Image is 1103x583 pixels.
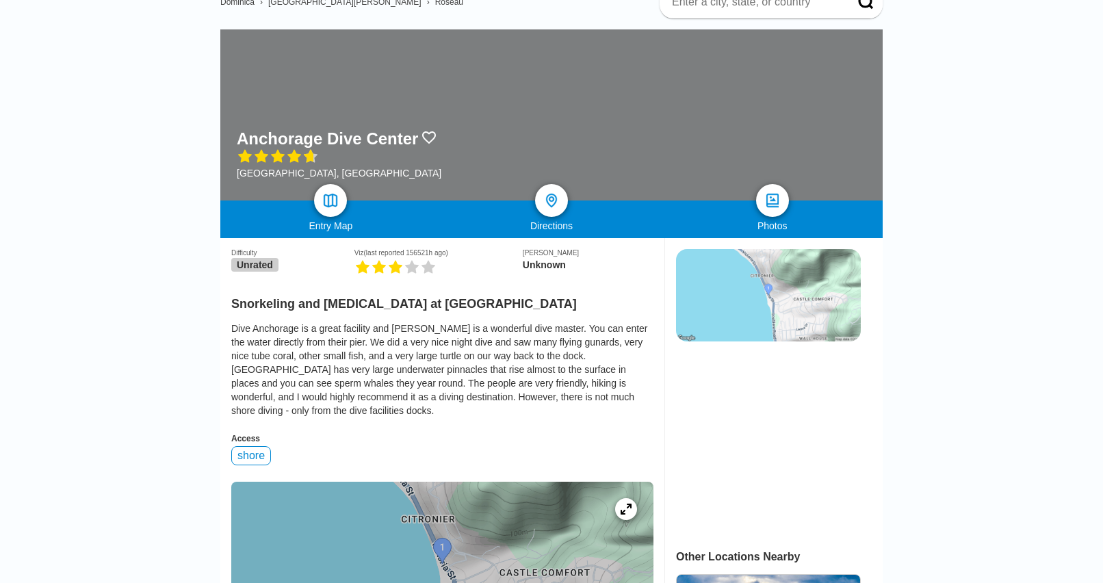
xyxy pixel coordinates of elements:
div: [PERSON_NAME] [523,249,653,257]
div: [GEOGRAPHIC_DATA], [GEOGRAPHIC_DATA] [237,168,441,179]
h2: Snorkeling and [MEDICAL_DATA] at [GEOGRAPHIC_DATA] [231,289,653,311]
div: Access [231,434,653,443]
div: Dive Anchorage is a great facility and [PERSON_NAME] is a wonderful dive master. You can enter th... [231,322,653,417]
div: Other Locations Nearby [676,551,883,563]
div: Entry Map [220,220,441,231]
span: Unrated [231,258,278,272]
div: Unknown [523,259,653,270]
img: static [676,249,861,341]
iframe: Advertisement [676,355,859,526]
a: photos [756,184,789,217]
div: shore [231,446,271,465]
img: photos [764,192,781,209]
div: Photos [662,220,883,231]
a: map [314,184,347,217]
div: Directions [441,220,662,231]
div: Viz (last reported 156521h ago) [354,249,523,257]
div: Difficulty [231,249,354,257]
h1: Anchorage Dive Center [237,129,418,148]
a: directions [535,184,568,217]
img: map [322,192,339,209]
img: directions [543,192,560,209]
